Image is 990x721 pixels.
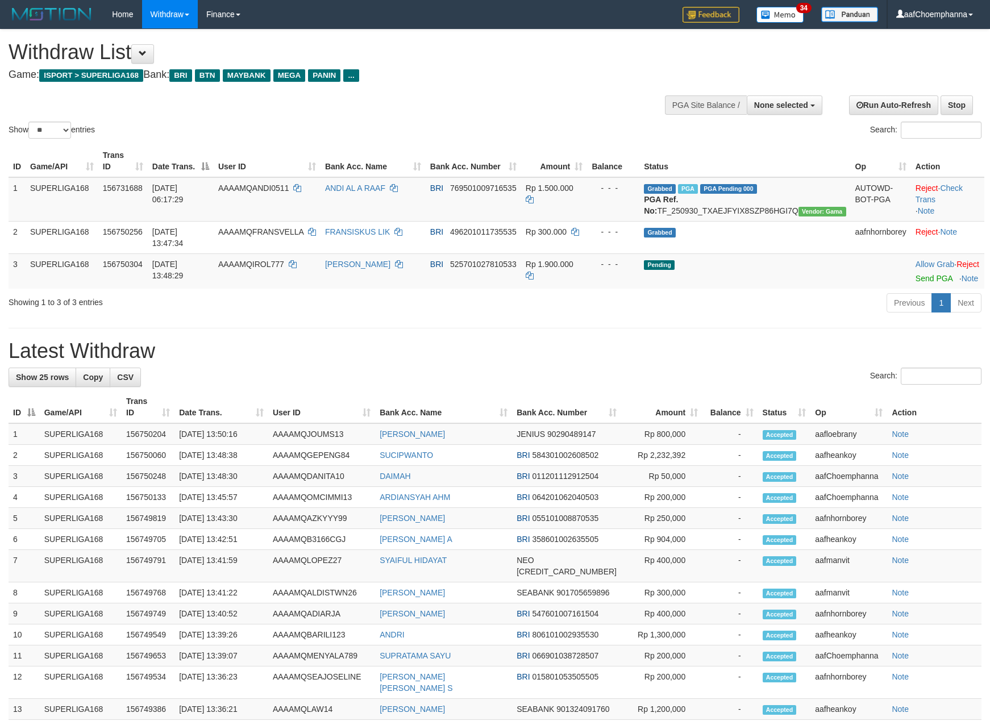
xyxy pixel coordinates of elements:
[756,7,804,23] img: Button%20Memo.svg
[40,487,122,508] td: SUPERLIGA168
[122,582,174,603] td: 156749768
[702,603,758,624] td: -
[174,445,268,466] td: [DATE] 13:48:38
[892,705,909,714] a: Note
[532,672,598,681] span: Copy 015801053505505 to clipboard
[892,451,909,460] a: Note
[702,624,758,645] td: -
[532,609,598,618] span: Copy 547601007161504 to clipboard
[763,556,797,566] span: Accepted
[268,624,375,645] td: AAAAMQBARILI123
[174,550,268,582] td: [DATE] 13:41:59
[517,588,554,597] span: SEABANK
[450,184,517,193] span: Copy 769501009716535 to clipboard
[887,293,932,312] a: Previous
[380,472,410,481] a: DAIMAH
[9,221,26,253] td: 2
[810,423,887,445] td: aafloebrany
[532,535,598,544] span: Copy 358601002635505 to clipboard
[887,391,981,423] th: Action
[678,184,698,194] span: Marked by aafromsomean
[430,184,443,193] span: BRI
[9,624,40,645] td: 10
[9,69,648,81] h4: Game: Bank:
[702,550,758,582] td: -
[122,529,174,550] td: 156749705
[26,221,98,253] td: SUPERLIGA168
[763,610,797,619] span: Accepted
[450,227,517,236] span: Copy 496201011735535 to clipboard
[950,293,981,312] a: Next
[763,451,797,461] span: Accepted
[40,423,122,445] td: SUPERLIGA168
[763,705,797,715] span: Accepted
[810,466,887,487] td: aafChoemphanna
[911,145,984,177] th: Action
[380,535,452,544] a: [PERSON_NAME] A
[892,588,909,597] a: Note
[380,609,445,618] a: [PERSON_NAME]
[122,624,174,645] td: 156749549
[702,391,758,423] th: Balance: activate to sort column ascending
[9,645,40,666] td: 11
[851,221,911,253] td: aafnhornborey
[325,260,390,269] a: [PERSON_NAME]
[9,466,40,487] td: 3
[122,666,174,699] td: 156749534
[268,445,375,466] td: AAAAMQGEPENG84
[430,260,443,269] span: BRI
[174,466,268,487] td: [DATE] 13:48:30
[380,588,445,597] a: [PERSON_NAME]
[9,145,26,177] th: ID
[918,206,935,215] a: Note
[26,253,98,289] td: SUPERLIGA168
[810,666,887,699] td: aafnhornborey
[702,529,758,550] td: -
[98,145,148,177] th: Trans ID: activate to sort column ascending
[9,666,40,699] td: 12
[644,228,676,237] span: Grabbed
[892,514,909,523] a: Note
[122,550,174,582] td: 156749791
[122,466,174,487] td: 156750248
[40,508,122,529] td: SUPERLIGA168
[892,430,909,439] a: Note
[517,493,530,502] span: BRI
[268,666,375,699] td: AAAAMQSEAJOSELINE
[83,373,103,382] span: Copy
[592,226,635,237] div: - - -
[174,487,268,508] td: [DATE] 13:45:57
[223,69,271,82] span: MAYBANK
[639,145,850,177] th: Status
[122,699,174,720] td: 156749386
[39,69,143,82] span: ISPORT > SUPERLIGA168
[870,122,981,139] label: Search:
[644,260,675,270] span: Pending
[639,177,850,222] td: TF_250930_TXAEJFYIX8SZP86HGI7Q
[122,423,174,445] td: 156750204
[763,652,797,661] span: Accepted
[380,514,445,523] a: [PERSON_NAME]
[174,582,268,603] td: [DATE] 13:41:22
[532,451,598,460] span: Copy 584301002608502 to clipboard
[517,514,530,523] span: BRI
[268,529,375,550] td: AAAAMQB3166CGJ
[169,69,192,82] span: BRI
[40,391,122,423] th: Game/API: activate to sort column ascending
[763,535,797,545] span: Accepted
[308,69,340,82] span: PANIN
[810,445,887,466] td: aafheankoy
[683,7,739,23] img: Feedback.jpg
[810,487,887,508] td: aafChoemphanna
[9,550,40,582] td: 7
[122,645,174,666] td: 156749653
[9,340,981,362] h1: Latest Withdraw
[754,101,808,110] span: None selected
[621,445,702,466] td: Rp 2,232,392
[26,145,98,177] th: Game/API: activate to sort column ascending
[517,472,530,481] span: BRI
[122,487,174,508] td: 156750133
[343,69,359,82] span: ...
[9,6,95,23] img: MOTION_logo.png
[9,487,40,508] td: 4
